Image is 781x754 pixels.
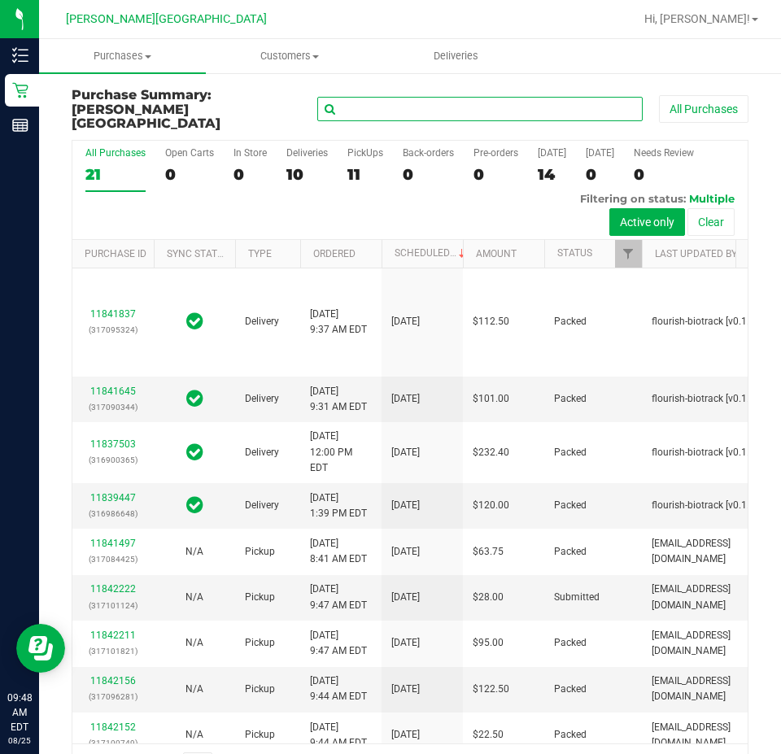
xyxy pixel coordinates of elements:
button: Active only [609,208,685,236]
span: Delivery [245,314,279,329]
span: Submitted [554,590,600,605]
span: [DATE] 9:31 AM EDT [310,384,367,415]
div: [DATE] [586,147,614,159]
span: flourish-biotrack [v0.1.0] [652,445,757,460]
span: Customers [207,49,372,63]
span: [DATE] [391,682,420,697]
span: Not Applicable [185,637,203,648]
h3: Purchase Summary: [72,88,297,131]
a: Status [557,247,592,259]
a: 11839447 [90,492,136,503]
span: $232.40 [473,445,509,460]
button: N/A [185,727,203,743]
p: (317100749) [82,735,144,751]
span: [DATE] 8:41 AM EDT [310,536,367,567]
div: Pre-orders [473,147,518,159]
span: Packed [554,544,587,560]
span: Pickup [245,544,275,560]
span: [DATE] 1:39 PM EDT [310,490,367,521]
span: [DATE] [391,391,420,407]
a: Purchase ID [85,248,146,259]
a: Sync Status [167,248,229,259]
a: 11841497 [90,538,136,549]
p: 08/25 [7,734,32,747]
a: 11842156 [90,675,136,686]
span: Packed [554,314,587,329]
div: Open Carts [165,147,214,159]
p: (317095324) [82,322,144,338]
span: $22.50 [473,727,504,743]
div: Deliveries [286,147,328,159]
span: Pickup [245,590,275,605]
span: [DATE] 9:47 AM EDT [310,582,367,612]
p: (317101821) [82,643,144,659]
p: 09:48 AM EDT [7,691,32,734]
span: Packed [554,727,587,743]
a: 11842152 [90,721,136,733]
span: Not Applicable [185,683,203,695]
div: 21 [85,165,146,184]
p: (317090344) [82,399,144,415]
span: Multiple [689,192,735,205]
span: [PERSON_NAME][GEOGRAPHIC_DATA] [72,102,220,132]
div: 0 [165,165,214,184]
div: Needs Review [634,147,694,159]
span: $120.00 [473,498,509,513]
div: 0 [473,165,518,184]
p: (316900365) [82,452,144,468]
span: Hi, [PERSON_NAME]! [644,12,750,25]
button: N/A [185,590,203,605]
a: 11841645 [90,386,136,397]
button: All Purchases [659,95,748,123]
span: [DATE] 12:00 PM EDT [310,429,372,476]
a: Last Updated By [655,248,737,259]
a: 11841837 [90,308,136,320]
a: Scheduled [395,247,469,259]
span: Delivery [245,391,279,407]
span: Pickup [245,727,275,743]
span: Packed [554,445,587,460]
span: $95.00 [473,635,504,651]
span: Not Applicable [185,729,203,740]
a: Deliveries [373,39,539,73]
span: Packed [554,391,587,407]
span: Pickup [245,635,275,651]
div: 14 [538,165,566,184]
div: [DATE] [538,147,566,159]
div: 0 [233,165,267,184]
span: Pickup [245,682,275,697]
span: Delivery [245,498,279,513]
span: [DATE] 9:37 AM EDT [310,307,367,338]
div: 10 [286,165,328,184]
a: Ordered [313,248,356,259]
div: 0 [634,165,694,184]
button: N/A [185,682,203,697]
span: Deliveries [412,49,500,63]
span: [DATE] [391,635,420,651]
span: $112.50 [473,314,509,329]
div: 0 [403,165,454,184]
span: [PERSON_NAME][GEOGRAPHIC_DATA] [66,12,267,26]
a: Customers [206,39,373,73]
span: Delivery [245,445,279,460]
span: In Sync [186,387,203,410]
a: 11842222 [90,583,136,595]
a: Purchases [39,39,206,73]
span: In Sync [186,441,203,464]
button: N/A [185,635,203,651]
a: Filter [615,240,642,268]
span: [DATE] 9:47 AM EDT [310,628,367,659]
div: In Store [233,147,267,159]
span: Not Applicable [185,546,203,557]
span: [DATE] [391,314,420,329]
a: 11842211 [90,630,136,641]
span: flourish-biotrack [v0.1.0] [652,314,757,329]
span: Packed [554,498,587,513]
span: [DATE] [391,544,420,560]
p: (317084425) [82,551,144,567]
span: Packed [554,682,587,697]
a: 11837503 [90,438,136,450]
span: flourish-biotrack [v0.1.0] [652,498,757,513]
inline-svg: Retail [12,82,28,98]
span: Filtering on status: [580,192,686,205]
